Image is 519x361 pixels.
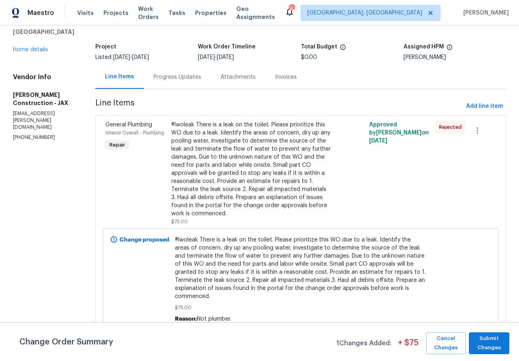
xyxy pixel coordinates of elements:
span: [DATE] [369,138,387,144]
span: Add line item [466,101,503,111]
span: - [113,55,149,60]
span: Submit Changes [473,334,505,353]
h5: [GEOGRAPHIC_DATA] [13,28,76,36]
span: Not plumber. [197,316,231,322]
p: [PHONE_NUMBER] [13,134,76,141]
span: Interior Overall - Plumbing [105,130,164,135]
span: [PERSON_NAME] [460,9,509,17]
div: Attachments [221,73,256,81]
span: Line Items [95,99,463,114]
span: Geo Assignments [236,5,275,21]
span: The total cost of line items that have been proposed by Opendoor. This sum includes line items th... [340,44,346,55]
span: [DATE] [198,55,215,60]
span: [DATE] [113,55,130,60]
span: Projects [103,9,128,17]
button: Cancel Changes [426,332,466,354]
a: Home details [13,47,48,52]
h5: Total Budget [301,44,337,50]
span: Change Order Summary [19,332,113,354]
button: Add line item [463,99,506,114]
span: Listed [95,55,149,60]
div: #lwoleak There is a leak on the toilet. Please prioritize this WO due to a leak. Identify the are... [171,121,331,218]
div: [PERSON_NAME] [403,55,506,60]
span: General Plumbing [105,122,152,128]
span: Reason: [175,316,197,322]
p: [EMAIL_ADDRESS][PERSON_NAME][DOMAIN_NAME] [13,110,76,131]
span: $0.00 [301,55,317,60]
span: Visits [77,9,94,17]
span: Cancel Changes [430,334,462,353]
b: Change proposed [120,237,169,243]
span: Rejected [439,123,465,131]
span: 1 Changes Added: [336,336,391,354]
span: Maestro [27,9,54,17]
h5: Work Order Timeline [198,44,256,50]
div: 6 [289,5,294,13]
span: $75.00 [171,219,188,224]
span: Approved by [PERSON_NAME] on [369,122,429,144]
span: Repair [106,141,128,149]
button: Submit Changes [469,332,509,354]
span: $75.00 [175,304,427,312]
span: Tasks [168,10,185,16]
span: - [198,55,234,60]
span: + $ 75 [398,339,418,354]
div: Line Items [105,73,134,81]
div: Invoices [275,73,297,81]
h5: Assigned HPM [403,44,444,50]
span: Work Orders [138,5,159,21]
h4: Vendor Info [13,73,76,81]
span: #lwoleak There is a leak on the toilet. Please prioritize this WO due to a leak. Identify the are... [175,236,427,300]
h5: [PERSON_NAME] Construction - JAX [13,91,76,107]
span: [DATE] [217,55,234,60]
div: Progress Updates [153,73,201,81]
span: [DATE] [132,55,149,60]
h5: Project [95,44,116,50]
span: The hpm assigned to this work order. [446,44,453,55]
span: Properties [195,9,227,17]
span: [GEOGRAPHIC_DATA], [GEOGRAPHIC_DATA] [307,9,422,17]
